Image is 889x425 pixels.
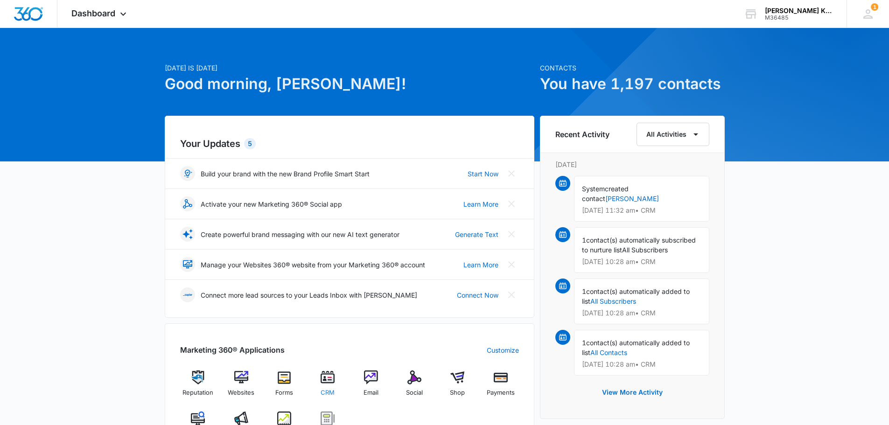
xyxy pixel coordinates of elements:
a: Connect Now [457,290,498,300]
span: 1 [582,339,586,347]
h2: Marketing 360® Applications [180,344,285,355]
span: Email [364,388,378,397]
div: 5 [244,138,256,149]
button: Close [504,196,519,211]
a: Learn More [463,199,498,209]
span: contact(s) automatically added to list [582,287,690,305]
button: Close [504,287,519,302]
a: CRM [310,370,346,404]
a: All Subscribers [590,297,636,305]
h2: Your Updates [180,137,519,151]
a: Customize [487,345,519,355]
span: Social [406,388,423,397]
a: Payments [483,370,519,404]
a: Forms [266,370,302,404]
a: [PERSON_NAME] [605,195,659,202]
p: Activate your new Marketing 360® Social app [201,199,342,209]
p: [DATE] 11:32 am • CRM [582,207,701,214]
p: [DATE] [555,160,709,169]
button: Close [504,257,519,272]
span: 1 [582,236,586,244]
p: Manage your Websites 360® website from your Marketing 360® account [201,260,425,270]
button: All Activities [637,123,709,146]
a: All Contacts [590,348,627,356]
h1: Good morning, [PERSON_NAME]! [165,73,534,95]
button: View More Activity [593,381,672,404]
p: [DATE] 10:28 am • CRM [582,258,701,265]
h6: Recent Activity [555,129,609,140]
span: CRM [321,388,335,397]
p: Connect more lead sources to your Leads Inbox with [PERSON_NAME] [201,290,417,300]
button: Close [504,166,519,181]
a: Social [396,370,432,404]
p: Build your brand with the new Brand Profile Smart Start [201,169,370,179]
span: 1 [582,287,586,295]
p: [DATE] is [DATE] [165,63,534,73]
a: Reputation [180,370,216,404]
span: System [582,185,605,193]
a: Websites [223,370,259,404]
a: Start Now [468,169,498,179]
span: Dashboard [71,8,115,18]
div: account id [765,14,833,21]
a: Learn More [463,260,498,270]
p: [DATE] 10:28 am • CRM [582,361,701,368]
div: notifications count [871,3,878,11]
span: 1 [871,3,878,11]
span: All Subscribers [622,246,668,254]
span: Forms [275,388,293,397]
span: Reputation [182,388,213,397]
button: Close [504,227,519,242]
h1: You have 1,197 contacts [540,73,725,95]
a: Email [353,370,389,404]
a: Shop [440,370,476,404]
span: Websites [228,388,254,397]
span: created contact [582,185,629,202]
span: contact(s) automatically subscribed to nurture list [582,236,696,254]
p: [DATE] 10:28 am • CRM [582,310,701,316]
a: Generate Text [455,230,498,239]
span: Payments [487,388,515,397]
span: contact(s) automatically added to list [582,339,690,356]
div: account name [765,7,833,14]
span: Shop [450,388,465,397]
p: Contacts [540,63,725,73]
p: Create powerful brand messaging with our new AI text generator [201,230,399,239]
